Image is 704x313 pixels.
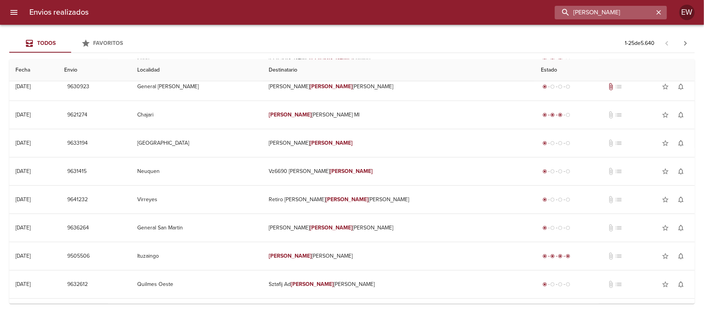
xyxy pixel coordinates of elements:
[543,141,547,145] span: radio_button_checked
[64,193,91,207] button: 9641232
[64,277,91,292] button: 9632612
[673,135,689,151] button: Activar notificaciones
[661,168,669,175] span: star_border
[263,186,535,214] td: Retiro [PERSON_NAME] [PERSON_NAME]
[661,224,669,232] span: star_border
[543,197,547,202] span: radio_button_checked
[679,5,695,20] div: Abrir información de usuario
[15,140,31,146] div: [DATE]
[558,141,563,145] span: radio_button_unchecked
[541,281,572,288] div: Generado
[615,139,622,147] span: No tiene pedido asociado
[67,223,89,233] span: 9636264
[658,220,673,236] button: Agregar a favoritos
[263,73,535,101] td: [PERSON_NAME] [PERSON_NAME]
[677,111,685,119] span: notifications_none
[541,196,572,204] div: Generado
[677,168,685,175] span: notifications_none
[551,113,555,117] span: radio_button_checked
[67,251,90,261] span: 9505506
[15,253,31,259] div: [DATE]
[263,129,535,157] td: [PERSON_NAME]
[566,226,571,230] span: radio_button_unchecked
[558,254,563,258] span: radio_button_checked
[541,139,572,147] div: Generado
[615,83,622,91] span: No tiene pedido asociado
[673,220,689,236] button: Activar notificaciones
[658,192,673,207] button: Agregar a favoritos
[677,196,685,204] span: notifications_none
[677,83,685,91] span: notifications_none
[131,214,263,242] td: General San Martin
[310,83,353,90] em: [PERSON_NAME]
[658,39,676,47] span: Pagina anterior
[131,59,263,81] th: Localidad
[679,5,695,20] div: EW
[607,252,615,260] span: No tiene documentos adjuntos
[673,192,689,207] button: Activar notificaciones
[541,83,572,91] div: Generado
[263,59,535,81] th: Destinatario
[543,84,547,89] span: radio_button_checked
[607,224,615,232] span: No tiene documentos adjuntos
[541,168,572,175] div: Generado
[673,79,689,94] button: Activar notificaciones
[64,136,91,151] button: 9633194
[566,169,571,174] span: radio_button_unchecked
[541,111,572,119] div: En viaje
[64,108,90,122] button: 9621274
[551,254,555,258] span: radio_button_checked
[615,224,622,232] span: No tiene pedido asociado
[67,110,87,120] span: 9621274
[543,226,547,230] span: radio_button_checked
[607,281,615,288] span: No tiene documentos adjuntos
[263,214,535,242] td: [PERSON_NAME] [PERSON_NAME]
[558,169,563,174] span: radio_button_unchecked
[58,59,131,81] th: Envio
[64,221,92,235] button: 9636264
[543,169,547,174] span: radio_button_checked
[558,226,563,230] span: radio_button_unchecked
[661,83,669,91] span: star_border
[131,157,263,185] td: Neuquen
[269,253,312,259] em: [PERSON_NAME]
[67,82,89,92] span: 9630923
[37,40,56,46] span: Todos
[661,196,669,204] span: star_border
[15,281,31,287] div: [DATE]
[566,113,571,117] span: radio_button_unchecked
[661,252,669,260] span: star_border
[131,129,263,157] td: [GEOGRAPHIC_DATA]
[558,282,563,287] span: radio_button_unchecked
[326,196,368,203] em: [PERSON_NAME]
[131,101,263,129] td: Chajari
[291,281,334,287] em: [PERSON_NAME]
[535,59,695,81] th: Estado
[15,168,31,174] div: [DATE]
[67,139,88,148] span: 9633194
[263,157,535,185] td: Vz6690 [PERSON_NAME]
[330,168,373,174] em: [PERSON_NAME]
[15,111,31,118] div: [DATE]
[543,113,547,117] span: radio_button_checked
[131,186,263,214] td: Virreyes
[566,254,571,258] span: radio_button_checked
[543,254,547,258] span: radio_button_checked
[131,242,263,270] td: Ituzaingo
[661,139,669,147] span: star_border
[94,40,123,46] span: Favoritos
[566,141,571,145] span: radio_button_unchecked
[677,281,685,288] span: notifications_none
[558,113,563,117] span: radio_button_checked
[607,196,615,204] span: No tiene documentos adjuntos
[9,59,58,81] th: Fecha
[615,196,622,204] span: No tiene pedido asociado
[625,39,655,47] p: 1 - 25 de 5.640
[661,111,669,119] span: star_border
[658,135,673,151] button: Agregar a favoritos
[64,249,93,263] button: 9505506
[541,224,572,232] div: Generado
[551,141,555,145] span: radio_button_unchecked
[555,6,654,19] input: buscar
[566,282,571,287] span: radio_button_unchecked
